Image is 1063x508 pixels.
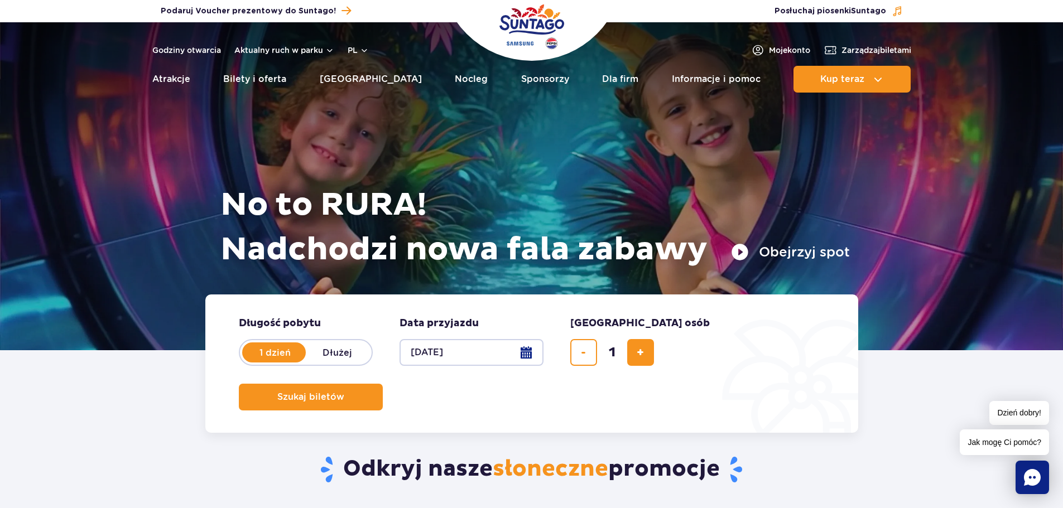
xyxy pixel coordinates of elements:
label: 1 dzień [243,341,307,364]
a: Zarządzajbiletami [824,43,911,57]
span: Data przyjazdu [400,317,479,330]
span: Długość pobytu [239,317,321,330]
span: [GEOGRAPHIC_DATA] osób [570,317,710,330]
form: Planowanie wizyty w Park of Poland [205,294,858,433]
button: usuń bilet [570,339,597,366]
span: Suntago [851,7,886,15]
label: Dłużej [306,341,369,364]
span: Kup teraz [820,74,864,84]
span: Podaruj Voucher prezentowy do Suntago! [161,6,336,17]
span: Szukaj biletów [277,392,344,402]
a: Podaruj Voucher prezentowy do Suntago! [161,3,351,18]
button: Kup teraz [793,66,911,93]
button: Obejrzyj spot [731,243,850,261]
a: Atrakcje [152,66,190,93]
span: słoneczne [493,455,608,483]
a: [GEOGRAPHIC_DATA] [320,66,422,93]
a: Informacje i pomoc [672,66,761,93]
button: pl [348,45,369,56]
button: Szukaj biletów [239,384,383,410]
a: Nocleg [455,66,488,93]
button: [DATE] [400,339,543,366]
h2: Odkryj nasze promocje [205,455,858,484]
button: Aktualny ruch w parku [234,46,334,55]
span: Dzień dobry! [989,401,1049,425]
span: Zarządzaj biletami [841,45,911,56]
a: Godziny otwarcia [152,45,221,56]
span: Posłuchaj piosenki [775,6,886,17]
input: liczba biletów [599,339,626,366]
a: Sponsorzy [521,66,569,93]
span: Jak mogę Ci pomóc? [960,429,1049,455]
span: Moje konto [769,45,810,56]
a: Mojekonto [751,43,810,57]
a: Bilety i oferta [223,66,286,93]
div: Chat [1016,461,1049,494]
a: Dla firm [602,66,638,93]
h1: No to RURA! Nadchodzi nowa fala zabawy [220,183,850,272]
button: Posłuchaj piosenkiSuntago [775,6,903,17]
button: dodaj bilet [627,339,654,366]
